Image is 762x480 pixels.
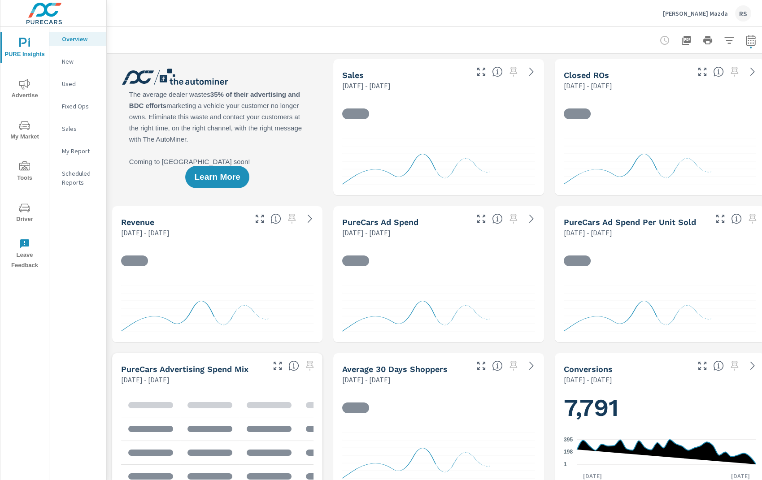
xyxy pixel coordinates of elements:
span: My Market [3,120,46,142]
button: Make Fullscreen [474,65,488,79]
span: Select a preset date range to save this widget [727,65,742,79]
div: My Report [49,144,106,158]
span: Select a preset date range to save this widget [285,212,299,226]
a: See more details in report [745,359,760,373]
span: Leave Feedback [3,238,46,271]
div: Overview [49,32,106,46]
span: Total cost of media for all PureCars channels for the selected dealership group over the selected... [492,213,503,224]
span: Learn More [194,173,240,181]
h5: Conversions [564,364,613,374]
a: See more details in report [303,212,317,226]
span: Number of Repair Orders Closed by the selected dealership group over the selected time range. [So... [713,66,724,77]
p: [DATE] - [DATE] [342,80,391,91]
button: Make Fullscreen [695,359,710,373]
div: Scheduled Reports [49,167,106,189]
button: Make Fullscreen [253,212,267,226]
h5: PureCars Advertising Spend Mix [121,364,248,374]
div: New [49,55,106,68]
p: [PERSON_NAME] Mazda [663,9,728,17]
button: "Export Report to PDF" [677,31,695,49]
button: Make Fullscreen [713,212,727,226]
p: [DATE] - [DATE] [342,374,391,385]
span: Select a preset date range to save this widget [727,359,742,373]
button: Select Date Range [742,31,760,49]
text: 198 [564,449,573,455]
button: Print Report [699,31,717,49]
h5: Revenue [121,217,154,227]
p: [DATE] - [DATE] [121,374,170,385]
span: The number of dealer-specified goals completed by a visitor. [Source: This data is provided by th... [713,360,724,371]
p: Overview [62,35,99,43]
p: My Report [62,147,99,156]
h5: PureCars Ad Spend Per Unit Sold [564,217,696,227]
p: [DATE] - [DATE] [564,80,612,91]
h1: 7,791 [564,393,756,423]
button: Make Fullscreen [270,359,285,373]
span: This table looks at how you compare to the amount of budget you spend per channel as opposed to y... [288,360,299,371]
a: See more details in report [524,359,539,373]
button: Learn More [185,166,249,188]
p: New [62,57,99,66]
span: Select a preset date range to save this widget [506,65,521,79]
text: 1 [564,461,567,467]
a: See more details in report [524,212,539,226]
p: [DATE] - [DATE] [121,227,170,238]
button: Make Fullscreen [695,65,710,79]
span: Advertise [3,79,46,101]
span: A rolling 30 day total of daily Shoppers on the dealership website, averaged over the selected da... [492,360,503,371]
span: Driver [3,203,46,225]
span: Select a preset date range to save this widget [506,212,521,226]
a: See more details in report [745,65,760,79]
p: [DATE] - [DATE] [564,227,612,238]
p: Sales [62,124,99,133]
span: Select a preset date range to save this widget [506,359,521,373]
span: Select a preset date range to save this widget [303,359,317,373]
span: Number of vehicles sold by the dealership over the selected date range. [Source: This data is sou... [492,66,503,77]
div: Used [49,77,106,91]
div: Sales [49,122,106,135]
button: Apply Filters [720,31,738,49]
div: nav menu [0,27,49,274]
button: Make Fullscreen [474,359,488,373]
span: PURE Insights [3,38,46,60]
h5: Closed ROs [564,70,609,80]
span: Average cost of advertising per each vehicle sold at the dealer over the selected date range. The... [731,213,742,224]
button: Make Fullscreen [474,212,488,226]
span: Total sales revenue over the selected date range. [Source: This data is sourced from the dealer’s... [270,213,281,224]
h5: Average 30 Days Shoppers [342,364,448,374]
p: Used [62,79,99,88]
span: Tools [3,161,46,183]
p: [DATE] - [DATE] [342,227,391,238]
p: Scheduled Reports [62,169,99,187]
div: RS [735,5,751,22]
span: Select a preset date range to save this widget [745,212,760,226]
text: 395 [564,437,573,443]
a: See more details in report [524,65,539,79]
div: Fixed Ops [49,99,106,113]
h5: Sales [342,70,364,80]
h5: PureCars Ad Spend [342,217,418,227]
p: Fixed Ops [62,102,99,111]
p: [DATE] - [DATE] [564,374,612,385]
